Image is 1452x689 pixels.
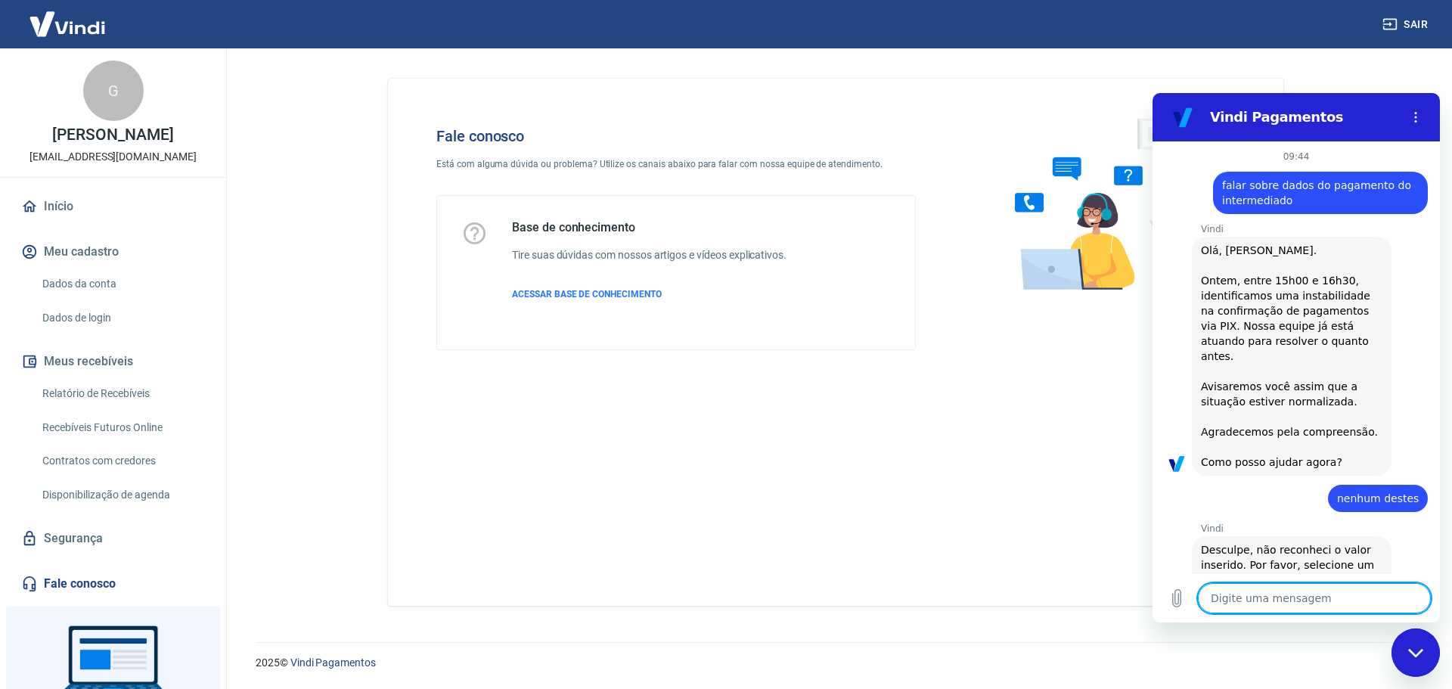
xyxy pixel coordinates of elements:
[1153,93,1440,622] iframe: Janela de mensagens
[18,190,208,223] a: Início
[29,149,197,165] p: [EMAIL_ADDRESS][DOMAIN_NAME]
[512,289,662,299] span: ACESSAR BASE DE CONHECIMENTO
[36,480,208,511] a: Disponibilização de agenda
[256,655,1416,671] p: 2025 ©
[18,345,208,378] button: Meus recebíveis
[36,412,208,443] a: Recebíveis Futuros Online
[1391,628,1440,677] iframe: Botão para abrir a janela de mensagens, conversa em andamento
[36,268,208,299] a: Dados da conta
[436,157,916,171] p: Está com alguma dúvida ou problema? Utilize os canais abaixo para falar com nossa equipe de atend...
[985,103,1215,305] img: Fale conosco
[290,656,376,669] a: Vindi Pagamentos
[18,522,208,555] a: Segurança
[36,303,208,334] a: Dados de login
[436,127,916,145] h4: Fale conosco
[36,445,208,476] a: Contratos com credores
[18,1,116,47] img: Vindi
[18,235,208,268] button: Meu cadastro
[52,127,173,143] p: [PERSON_NAME]
[512,220,786,235] h5: Base de conhecimento
[512,247,786,263] h6: Tire suas dúvidas com nossos artigos e vídeos explicativos.
[83,61,144,121] div: G
[512,287,786,301] a: ACESSAR BASE DE CONHECIMENTO
[18,567,208,601] a: Fale conosco
[36,378,208,409] a: Relatório de Recebíveis
[1379,11,1434,39] button: Sair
